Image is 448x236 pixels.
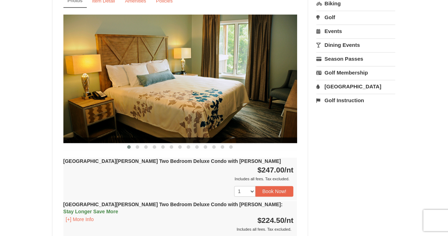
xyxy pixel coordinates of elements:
a: Season Passes [316,52,395,65]
a: Events [316,24,395,38]
div: Includes all fees. Tax excluded. [63,175,294,182]
span: $224.50 [257,216,284,224]
strong: $247.00 [257,166,294,174]
button: Book Now! [255,186,294,197]
a: Golf [316,11,395,24]
span: /nt [284,166,294,174]
strong: [GEOGRAPHIC_DATA][PERSON_NAME] Two Bedroom Deluxe Condo with [PERSON_NAME] [63,202,283,214]
strong: [GEOGRAPHIC_DATA][PERSON_NAME] Two Bedroom Deluxe Condo with [PERSON_NAME] [63,158,281,164]
span: : [281,202,283,207]
span: Stay Longer Save More [63,209,118,214]
span: /nt [284,216,294,224]
a: Golf Membership [316,66,395,79]
a: Golf Instruction [316,94,395,107]
button: [+] More Info [63,215,96,223]
div: Includes all fees. Tax excluded. [63,226,294,233]
a: Dining Events [316,38,395,51]
a: [GEOGRAPHIC_DATA] [316,80,395,93]
img: 18876286-137-863bd0ca.jpg [63,15,297,143]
